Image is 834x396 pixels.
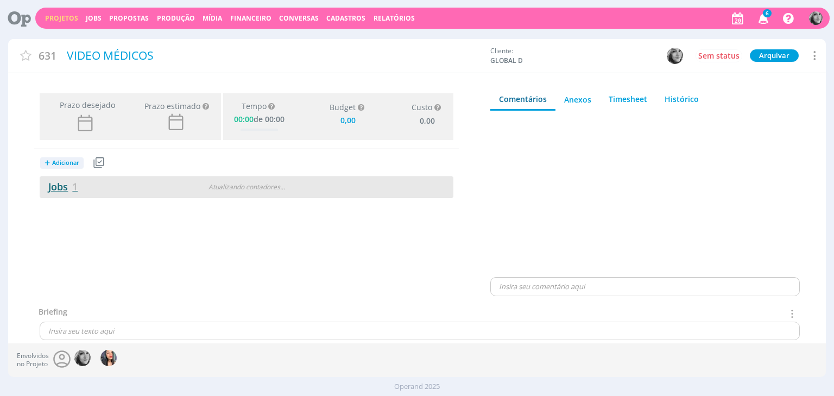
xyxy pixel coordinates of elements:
[564,94,591,105] div: Anexos
[809,11,823,25] img: J
[100,350,117,366] img: K
[234,114,254,124] span: 00:00
[282,182,283,191] span: .
[17,352,49,368] span: Envolvidos no Projeto
[370,14,418,23] button: Relatórios
[490,56,572,66] span: GLOBAL D
[39,306,67,322] div: Briefing
[698,50,740,61] span: Sem status
[412,103,443,112] div: Custo
[55,99,115,111] span: Prazo desejado
[227,14,275,23] button: Financeiro
[199,14,225,23] button: Mídia
[374,14,415,23] a: Relatórios
[40,180,78,193] a: Jobs
[42,14,81,23] button: Projetos
[40,157,84,169] button: +Adicionar
[415,112,439,128] div: 0,00
[180,182,313,192] div: Atualizando contadores
[157,14,195,23] a: Produção
[39,48,56,63] span: 631
[763,9,772,17] span: 6
[326,14,365,23] span: Cadastros
[40,154,91,173] button: +Adicionar
[283,182,285,191] span: .
[72,180,78,193] span: 1
[63,43,485,68] div: VIDEO MÉDICOS
[279,14,319,23] a: Conversas
[242,102,267,111] span: Tempo
[52,159,79,167] span: Adicionar
[45,14,78,23] a: Projetos
[656,89,707,109] a: Histórico
[490,89,555,111] a: Comentários
[234,113,285,124] div: de 00:00
[203,14,222,23] a: Mídia
[490,46,684,66] div: Cliente:
[40,176,453,198] a: Jobs1Atualizando contadores..
[808,9,823,28] button: J
[323,14,369,23] button: Cadastros
[109,14,149,23] a: Propostas
[750,49,799,62] button: Arquivar
[45,157,50,169] span: +
[154,14,198,23] button: Produção
[330,103,367,112] div: Budget
[600,89,656,109] a: Timesheet
[667,48,683,64] img: J
[144,100,200,112] div: Prazo estimado
[74,350,91,366] img: J
[83,14,105,23] button: Jobs
[696,49,742,62] button: Sem status
[106,14,152,23] button: Propostas
[86,14,102,23] a: Jobs
[276,14,322,23] button: Conversas
[230,14,271,23] span: Financeiro
[751,9,774,28] button: 6
[666,47,684,65] button: J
